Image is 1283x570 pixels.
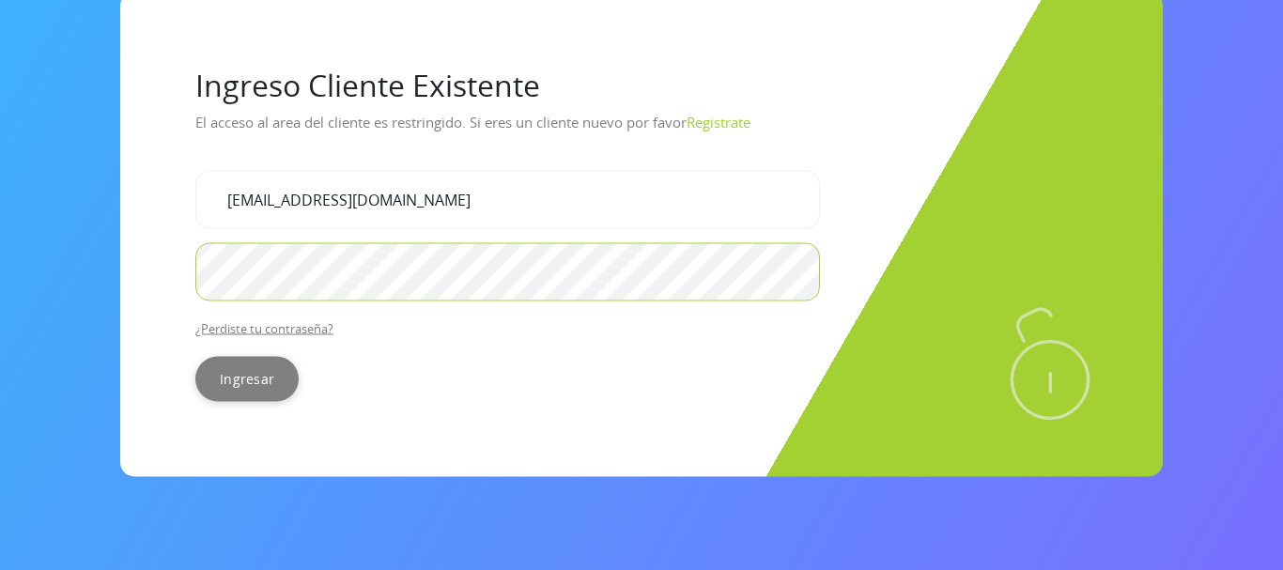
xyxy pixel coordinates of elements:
[195,106,1088,155] p: El acceso al area del cliente es restringido. Si eres un cliente nuevo por favor
[195,356,299,401] input: Ingresar
[195,170,820,228] input: Tu correo
[687,112,750,131] a: Registrate
[195,319,333,336] a: ¿Perdiste tu contraseña?
[195,67,1088,102] h1: Ingreso Cliente Existente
